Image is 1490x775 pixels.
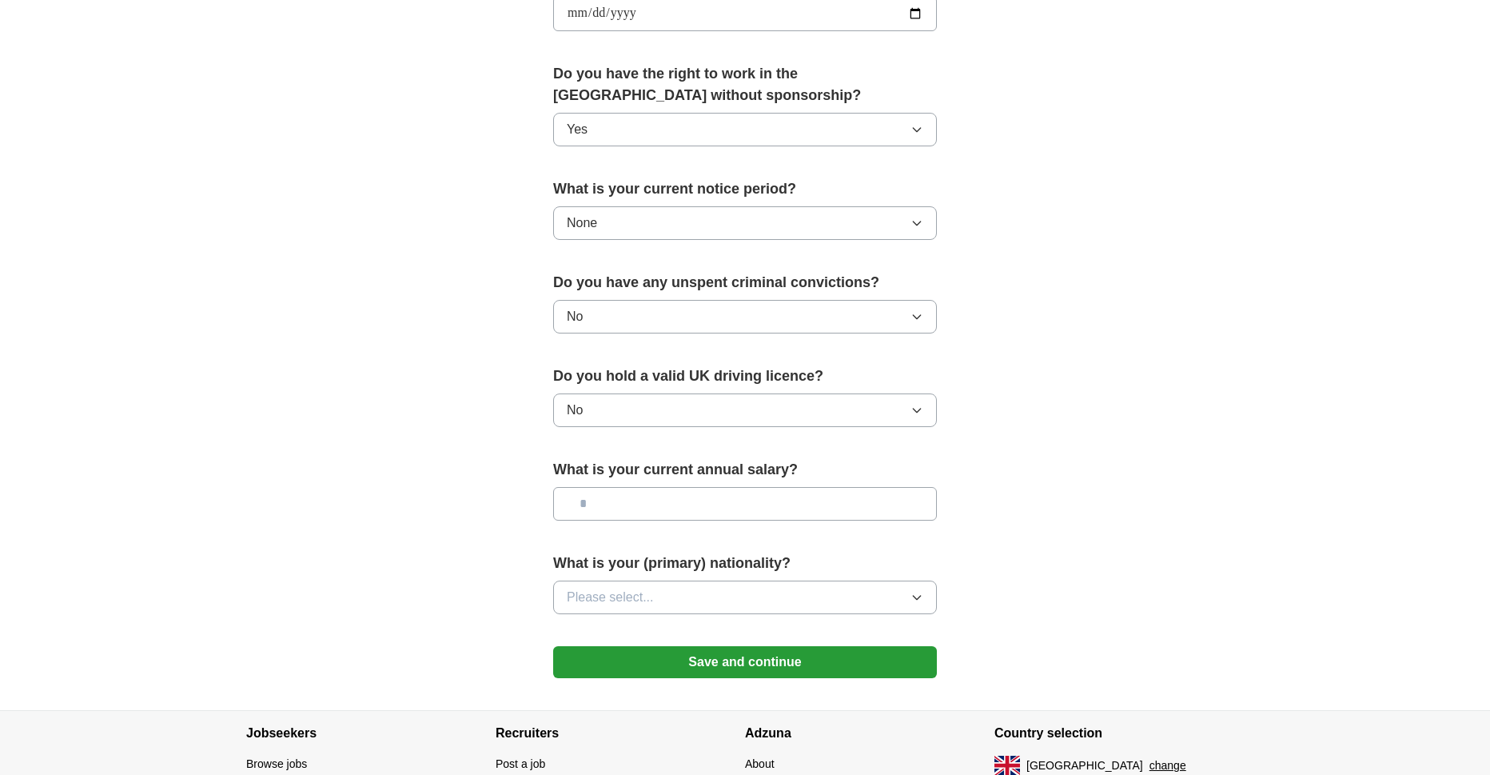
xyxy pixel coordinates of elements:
span: Please select... [567,588,654,607]
button: No [553,300,937,334]
label: Do you have the right to work in the [GEOGRAPHIC_DATA] without sponsorship? [553,63,937,106]
button: None [553,206,937,240]
label: What is your current notice period? [553,178,937,200]
span: Yes [567,120,588,139]
span: No [567,307,583,326]
button: Yes [553,113,937,146]
label: Do you have any unspent criminal convictions? [553,272,937,294]
span: No [567,401,583,420]
label: Do you hold a valid UK driving licence? [553,366,937,387]
button: Please select... [553,581,937,614]
button: No [553,393,937,427]
span: [GEOGRAPHIC_DATA] [1026,757,1143,774]
img: UK flag [994,756,1020,775]
button: change [1149,757,1186,774]
label: What is your current annual salary? [553,459,937,481]
a: Post a job [496,757,545,770]
a: About [745,757,775,770]
label: What is your (primary) nationality? [553,553,937,574]
span: None [567,214,597,233]
button: Save and continue [553,646,937,678]
h4: Country selection [994,711,1244,756]
a: Browse jobs [246,757,307,770]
